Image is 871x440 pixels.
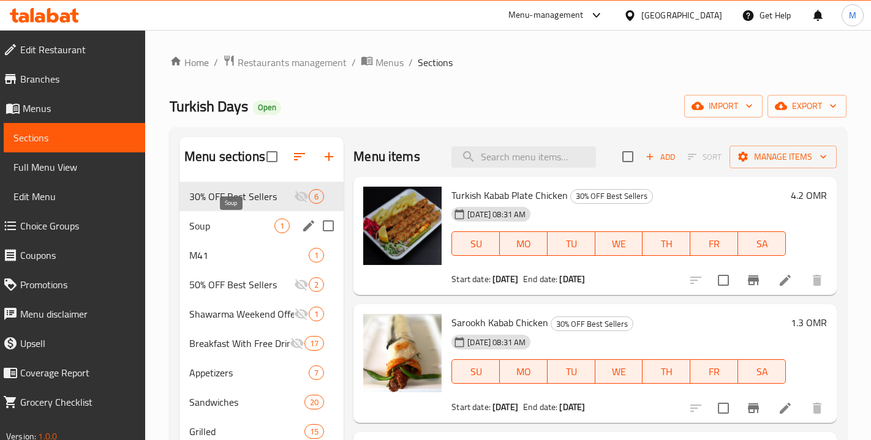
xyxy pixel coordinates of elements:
[179,182,344,211] div: 30% OFF Best Sellers6
[170,55,209,70] a: Home
[363,187,442,265] img: Turkish Kabab Plate Chicken
[595,359,643,384] button: WE
[20,277,135,292] span: Promotions
[20,72,135,86] span: Branches
[184,147,265,166] h2: Menu sections
[290,336,304,351] svg: Inactive section
[552,363,590,381] span: TU
[641,9,722,22] div: [GEOGRAPHIC_DATA]
[352,55,356,70] li: /
[20,248,135,263] span: Coupons
[641,147,680,166] span: Add item
[179,358,344,387] div: Appetizers7
[462,209,530,220] span: [DATE] 08:31 AM
[300,217,318,235] button: edit
[309,191,323,203] span: 6
[647,363,685,381] span: TH
[462,337,530,348] span: [DATE] 08:31 AM
[13,160,135,174] span: Full Menu View
[600,235,638,253] span: WE
[305,338,323,349] span: 17
[20,365,135,380] span: Coverage Report
[179,387,344,417] div: Sandwiches20
[791,187,827,204] h6: 4.2 OMR
[13,130,135,145] span: Sections
[570,189,653,204] div: 30% OFF Best Sellers
[559,271,585,287] b: [DATE]
[309,367,323,379] span: 7
[551,316,633,331] div: 30% OFF Best Sellers
[189,248,309,263] span: M41
[375,55,404,70] span: Menus
[690,231,738,256] button: FR
[4,152,145,182] a: Full Menu View
[777,99,837,114] span: export
[189,424,304,439] span: Grilled
[275,220,289,232] span: 1
[418,55,453,70] span: Sections
[738,359,786,384] button: SA
[711,267,736,293] span: Select to update
[304,424,324,439] div: items
[600,363,638,381] span: WE
[309,250,323,261] span: 1
[238,55,347,70] span: Restaurants management
[451,186,568,204] span: Turkish Kabab Plate Chicken
[189,365,309,380] span: Appetizers
[711,395,736,421] span: Select to update
[500,359,548,384] button: MO
[451,313,548,332] span: Sarookh Kabab Chicken
[189,277,294,292] span: 50% OFF Best Sellers
[294,307,309,321] svg: Inactive section
[457,363,495,381] span: SU
[285,142,314,171] span: Sort sections
[743,363,781,381] span: SA
[505,363,543,381] span: MO
[647,235,685,253] span: TH
[778,273,793,288] a: Edit menu item
[223,54,347,70] a: Restaurants management
[595,231,643,256] button: WE
[179,299,344,329] div: Shawarma Weekend Offers1
[179,211,344,241] div: Soup1edit
[451,359,500,384] button: SU
[179,241,344,270] div: M411
[492,271,518,287] b: [DATE]
[20,336,135,351] span: Upsell
[305,426,323,438] span: 15
[23,101,135,116] span: Menus
[767,95,846,117] button: export
[739,266,768,295] button: Branch-specific-item
[548,231,595,256] button: TU
[309,189,324,204] div: items
[309,279,323,291] span: 2
[492,399,518,415] b: [DATE]
[743,235,781,253] span: SA
[189,218,274,233] span: Soup
[20,395,135,409] span: Grocery Checklist
[294,189,309,204] svg: Inactive section
[253,100,281,115] div: Open
[644,150,677,164] span: Add
[802,393,832,423] button: delete
[189,336,290,351] span: Breakfast With Free Drink
[309,248,324,263] div: items
[615,144,641,170] span: Select section
[694,99,753,114] span: import
[259,144,285,170] span: Select all sections
[314,142,344,171] button: Add section
[274,218,290,233] div: items
[305,397,323,408] span: 20
[361,54,404,70] a: Menus
[309,308,323,320] span: 1
[778,401,793,416] a: Edit menu item
[179,329,344,358] div: Breakfast With Free Drink17
[189,395,304,409] span: Sandwiches
[505,235,543,253] span: MO
[791,314,827,331] h6: 1.3 OMR
[802,266,832,295] button: delete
